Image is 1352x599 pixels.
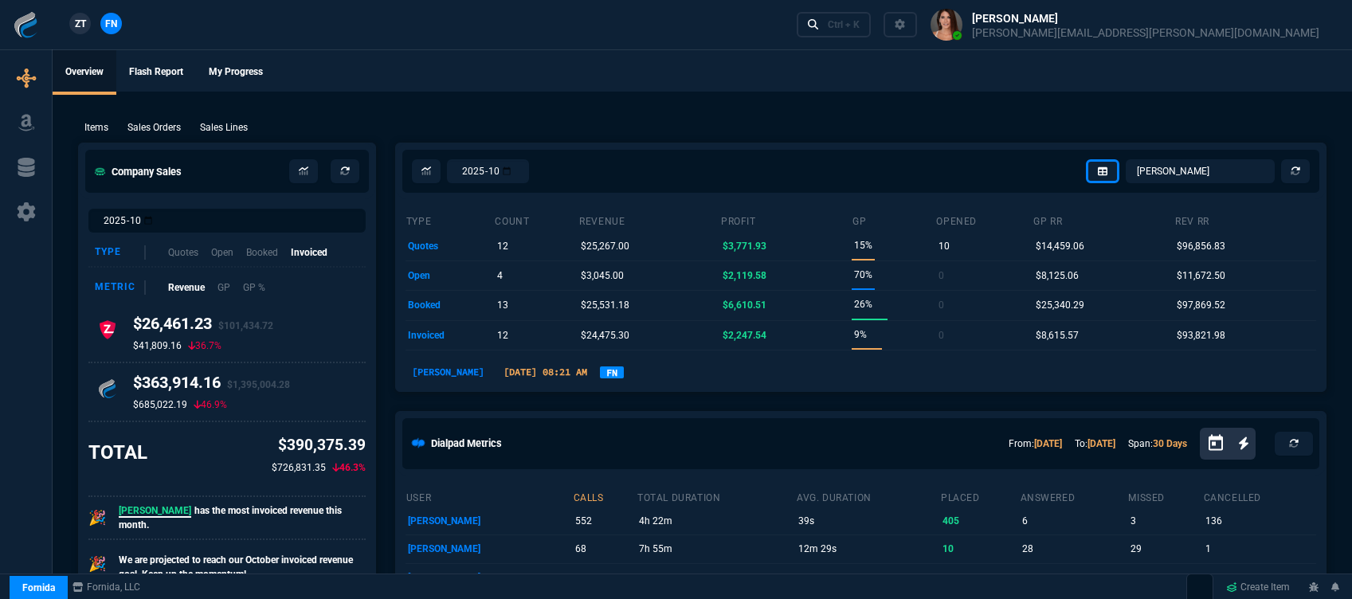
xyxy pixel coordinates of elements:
p: 29 [1131,538,1201,560]
p: 6 [1022,510,1126,532]
p: 26% [854,293,872,315]
a: Flash Report [116,50,196,95]
p: 9% [854,323,867,346]
p: 405 [942,510,1017,532]
p: has the most invoiced revenue this month. [119,503,366,532]
p: $25,267.00 [581,235,629,257]
p: 61 [575,566,634,589]
p: 12 [497,235,508,257]
p: 0 [939,324,944,346]
th: GP [852,209,935,231]
span: $1,395,004.28 [227,379,290,390]
p: 36.7% [188,339,221,352]
p: $3,045.00 [581,264,624,287]
p: 136 [1205,510,1314,532]
th: total duration [637,485,796,507]
a: Create Item [1220,575,1296,599]
th: GP RR [1033,209,1174,231]
p: $3,771.93 [723,235,766,257]
a: FN [600,366,624,378]
span: $101,434.72 [218,320,273,331]
th: answered [1020,485,1128,507]
td: booked [406,291,495,320]
p: $2,247.54 [723,324,766,346]
p: 28 [1022,538,1126,560]
button: Open calendar [1206,432,1238,455]
p: 68 [575,538,634,560]
p: $41,809.16 [133,339,182,352]
p: 0 [939,264,944,287]
p: $11,672.50 [1177,264,1225,287]
p: [DATE] 08:21 AM [497,365,594,379]
p: 15% [854,234,872,256]
p: From: [1009,437,1062,451]
td: invoiced [406,320,495,350]
p: 12 [497,324,508,346]
h4: $363,914.16 [133,373,290,398]
p: 70% [854,264,872,286]
td: open [406,260,495,290]
p: 3 [1131,510,1201,532]
p: Open [211,245,233,260]
p: $6,610.51 [723,294,766,316]
th: missed [1127,485,1202,507]
p: $25,531.18 [581,294,629,316]
p: Invoiced [291,245,327,260]
a: msbcCompanyName [68,580,145,594]
a: Overview [53,50,116,95]
p: To: [1075,437,1115,451]
p: 12m 29s [798,538,938,560]
p: Revenue [168,280,205,295]
p: 4 [497,264,503,287]
th: Rev RR [1174,209,1316,231]
p: [PERSON_NAME] [408,510,570,532]
p: $93,821.98 [1177,324,1225,346]
p: 6 [1205,566,1314,589]
p: $8,615.57 [1036,324,1079,346]
p: 39s [798,510,938,532]
span: ZT [75,17,86,31]
th: type [406,209,495,231]
th: placed [940,485,1020,507]
p: 10 [942,538,1017,560]
td: quotes [406,231,495,260]
p: 4h 22m [639,510,794,532]
p: GP [217,280,230,295]
th: user [406,485,573,507]
span: [PERSON_NAME] [119,505,191,518]
p: [PERSON_NAME] [406,365,491,379]
th: calls [573,485,637,507]
p: 7h 55m [639,538,794,560]
p: 🎉 [88,553,106,575]
p: 46.9% [194,398,227,411]
a: My Progress [196,50,276,95]
div: Type [95,245,146,260]
p: 6 [1022,566,1126,589]
a: [DATE] [1034,438,1062,449]
p: 🎉 [88,507,106,529]
th: revenue [578,209,720,231]
p: $726,831.35 [272,460,326,475]
h3: TOTAL [88,440,147,464]
p: $685,022.19 [133,398,187,411]
p: $14,459.06 [1036,235,1084,257]
h4: $26,461.23 [133,314,273,339]
th: opened [935,209,1033,231]
p: $8,125.06 [1036,264,1079,287]
p: 46.3% [332,460,366,475]
th: count [494,209,578,231]
th: cancelled [1203,485,1316,507]
p: 10 [939,235,950,257]
p: Sales Orders [127,120,181,135]
p: 4 [1131,566,1201,589]
p: Quotes [168,245,198,260]
p: $96,856.83 [1177,235,1225,257]
p: 45 [942,566,1017,589]
p: 1 [1205,538,1314,560]
p: Items [84,120,108,135]
p: $390,375.39 [272,434,366,457]
p: Booked [246,245,278,260]
p: 552 [575,510,634,532]
p: We are projected to reach our October invoiced revenue goal. Keep up the momentum! [119,553,366,581]
p: [PERSON_NAME] [408,566,570,589]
